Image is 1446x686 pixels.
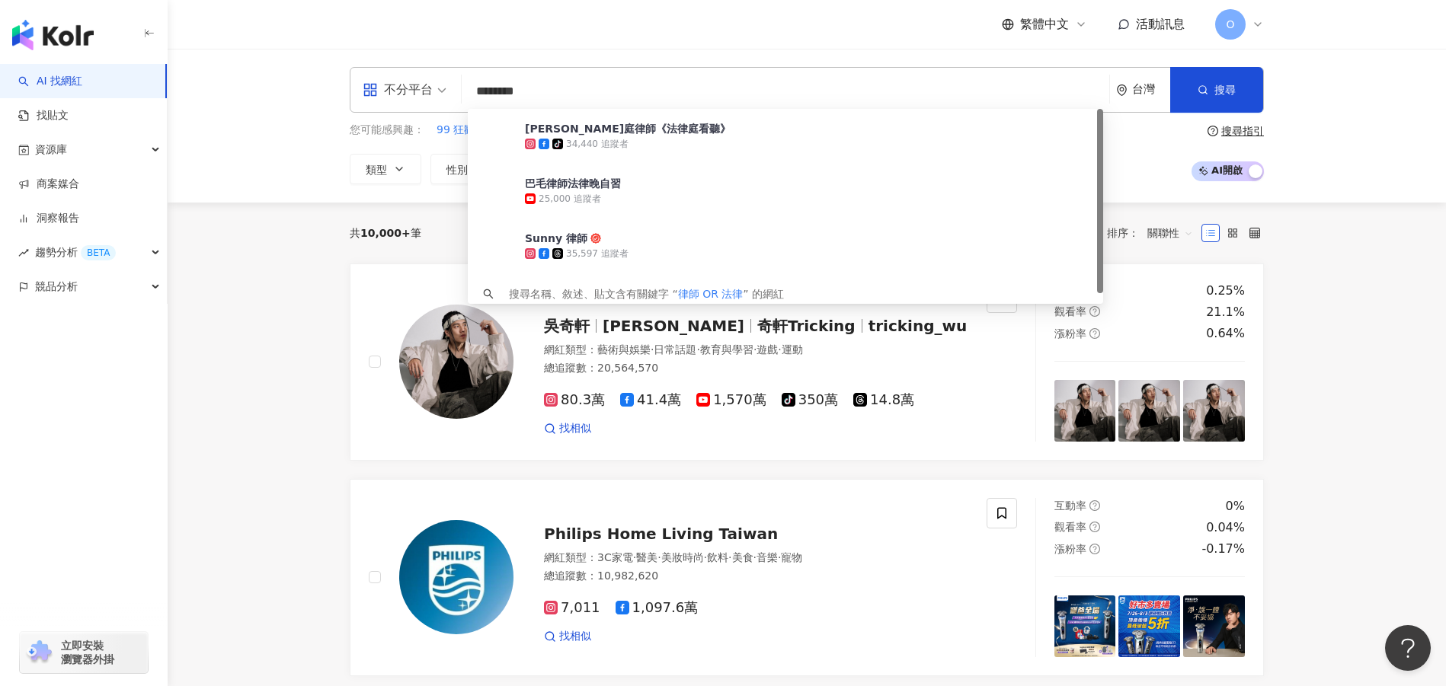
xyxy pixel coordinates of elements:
span: 7,011 [544,600,600,616]
span: 性別 [446,164,468,176]
img: post-image [1054,595,1116,657]
div: 21.1% [1206,304,1245,321]
div: 網紅類型 ： [544,343,968,358]
div: 不分平台 [363,78,433,102]
span: question-circle [1089,500,1100,511]
span: 99 狂歡購物節 [437,123,507,138]
button: 性別 [430,154,502,184]
span: 350萬 [782,392,838,408]
img: chrome extension [24,640,54,665]
span: · [753,551,757,563]
span: 搜尋 [1214,84,1236,96]
span: · [778,551,781,563]
span: 飲料 [707,551,728,563]
span: · [728,551,731,563]
img: KOL Avatar [483,231,513,261]
span: 教育與學習 [700,343,753,356]
span: O [1226,16,1234,33]
span: question-circle [1208,126,1218,136]
img: post-image [1118,380,1180,442]
span: · [778,343,781,356]
span: 漲粉率 [1054,327,1086,340]
a: KOL AvatarPhilips Home Living Taiwan網紅類型：3C家電·醫美·美妝時尚·飲料·美食·音樂·寵物總追蹤數：10,982,6207,0111,097.6萬找相似互... [350,479,1264,676]
span: 吳奇軒 [544,317,590,335]
span: 41.4萬 [620,392,681,408]
span: 10,000+ [360,227,411,239]
div: -0.17% [1201,541,1245,557]
button: 類型 [350,154,421,184]
span: 美食 [732,551,753,563]
div: 0.25% [1206,282,1245,299]
div: Sunny 律師 [525,231,587,246]
span: · [651,343,654,356]
img: KOL Avatar [483,121,513,152]
div: [PERSON_NAME]庭律師《法律庭看聽》 [525,121,731,136]
span: 漲粉率 [1054,543,1086,555]
span: 找相似 [559,421,591,436]
div: BETA [81,245,116,260]
div: 總追蹤數 ： 10,982,620 [544,569,968,584]
span: question-circle [1089,522,1100,532]
span: tricking_wu [869,317,968,335]
span: · [753,343,757,356]
span: 類型 [366,164,387,176]
a: 洞察報告 [18,211,79,226]
span: · [633,551,636,563]
span: 奇軒Tricking [757,317,856,335]
div: 排序： [1107,221,1201,245]
span: 3C家電 [597,551,633,563]
img: KOL Avatar [399,520,513,634]
span: 寵物 [781,551,802,563]
span: 音樂 [757,551,778,563]
div: 0.04% [1206,519,1245,536]
span: 您可能感興趣： [350,123,424,138]
a: 商案媒合 [18,177,79,192]
a: KOL Avatar吳奇軒[PERSON_NAME]奇軒Trickingtricking_wu網紅類型：藝術與娛樂·日常話題·教育與學習·遊戲·運動總追蹤數：20,564,57080.3萬41.... [350,263,1264,461]
span: 資源庫 [35,132,67,167]
div: 34,440 追蹤者 [566,138,629,151]
span: appstore [363,82,378,97]
span: 找相似 [559,629,591,644]
span: 1,097.6萬 [616,600,699,616]
a: 找貼文 [18,108,69,123]
div: 總追蹤數 ： 20,564,570 [544,361,968,376]
span: 80.3萬 [544,392,605,408]
span: search [483,289,494,299]
span: 藝術與娛樂 [597,343,651,356]
a: searchAI 找網紅 [18,74,82,89]
button: 99 狂歡購物節 [436,122,507,139]
img: post-image [1118,595,1180,657]
div: 25,000 追蹤者 [539,193,601,206]
div: 搜尋指引 [1221,125,1264,137]
a: 找相似 [544,629,591,644]
span: 關聯性 [1147,221,1193,245]
span: 美妝時尚 [661,551,704,563]
img: KOL Avatar [399,305,513,419]
div: 巴毛律師法律晚自習 [525,176,621,191]
span: question-circle [1089,544,1100,554]
div: 網紅類型 ： [544,550,968,566]
img: logo [12,20,94,50]
img: post-image [1054,380,1116,442]
span: 競品分析 [35,270,78,304]
span: 互動率 [1054,499,1086,512]
div: 0% [1226,498,1245,515]
div: 35,597 追蹤者 [566,247,629,260]
img: post-image [1183,595,1245,657]
div: 搜尋名稱、敘述、貼文含有關鍵字 “ ” 的網紅 [509,286,784,302]
span: 運動 [782,343,803,356]
span: 觀看率 [1054,521,1086,533]
span: 立即安裝 瀏覽器外掛 [61,639,114,666]
div: 台灣 [1132,83,1170,96]
a: 找相似 [544,421,591,436]
span: 活動訊息 [1136,17,1185,31]
span: Philips Home Living Taiwan [544,525,778,543]
span: 遊戲 [757,343,778,356]
span: · [657,551,661,563]
div: 0.64% [1206,325,1245,342]
span: question-circle [1089,306,1100,317]
span: 趨勢分析 [35,235,116,270]
div: 共 筆 [350,227,421,239]
span: environment [1116,85,1128,96]
span: · [704,551,707,563]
